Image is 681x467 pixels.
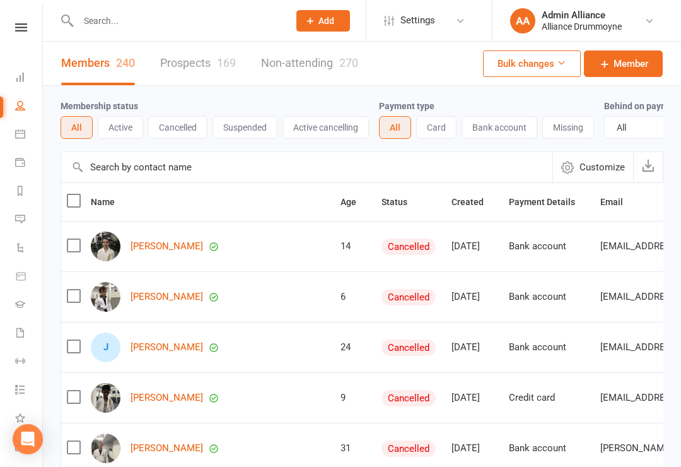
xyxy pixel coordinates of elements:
div: Bank account [509,342,589,353]
span: Payment Details [509,197,589,207]
span: Add [318,16,334,26]
div: AA [510,8,535,33]
label: Payment type [379,101,434,111]
div: Cancelled [381,340,436,356]
a: Calendar [15,121,44,150]
button: Add [296,10,350,32]
div: Bank account [509,241,589,252]
a: People [15,93,44,121]
button: Missing [542,116,594,139]
div: 14 [340,241,370,252]
div: Admin Alliance [542,9,622,21]
div: Bank account [509,292,589,302]
span: Created [451,197,498,207]
button: Status [381,194,421,210]
div: [DATE] [451,241,498,252]
button: Payment Details [509,194,589,210]
button: Created [451,194,498,210]
span: Member [614,56,648,71]
a: [PERSON_NAME] [131,292,203,302]
a: [PERSON_NAME] [131,443,203,454]
button: Email [600,194,637,210]
a: Members240 [61,42,135,85]
button: Card [416,116,457,139]
div: Bank account [509,443,589,454]
span: Customize [579,160,625,175]
button: Cancelled [148,116,207,139]
a: What's New [15,405,44,434]
div: 270 [339,56,358,69]
input: Search by contact name [61,152,552,182]
button: All [379,116,411,139]
a: Reports [15,178,44,206]
div: 9 [340,393,370,403]
div: 24 [340,342,370,353]
div: 31 [340,443,370,454]
span: Age [340,197,370,207]
button: Active [98,116,143,139]
span: Status [381,197,421,207]
div: Credit card [509,393,589,403]
button: Bank account [462,116,537,139]
a: [PERSON_NAME] [131,241,203,252]
div: Cancelled [381,239,436,255]
span: Name [91,197,129,207]
button: Suspended [212,116,277,139]
div: Cancelled [381,440,436,457]
button: Age [340,194,370,210]
div: [DATE] [451,292,498,302]
a: Payments [15,150,44,178]
a: Member [584,50,663,77]
div: J [91,333,120,362]
div: [DATE] [451,393,498,403]
div: 240 [116,56,135,69]
button: All [61,116,93,139]
button: Active cancelling [282,116,369,139]
div: Alliance Drummoyne [542,21,622,32]
a: Dashboard [15,64,44,93]
div: Cancelled [381,289,436,305]
div: 169 [217,56,236,69]
input: Search... [74,12,280,30]
div: Cancelled [381,390,436,406]
button: Customize [552,152,633,182]
a: Non-attending270 [261,42,358,85]
span: Email [600,197,637,207]
span: Settings [400,6,435,35]
a: [PERSON_NAME] [131,393,203,403]
a: [PERSON_NAME] [131,342,203,353]
label: Membership status [61,101,138,111]
div: [DATE] [451,443,498,454]
button: Bulk changes [483,50,581,77]
a: Prospects169 [160,42,236,85]
div: [DATE] [451,342,498,353]
a: Product Sales [15,263,44,292]
div: 6 [340,292,370,302]
button: Name [91,194,129,210]
div: Open Intercom Messenger [13,424,43,454]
